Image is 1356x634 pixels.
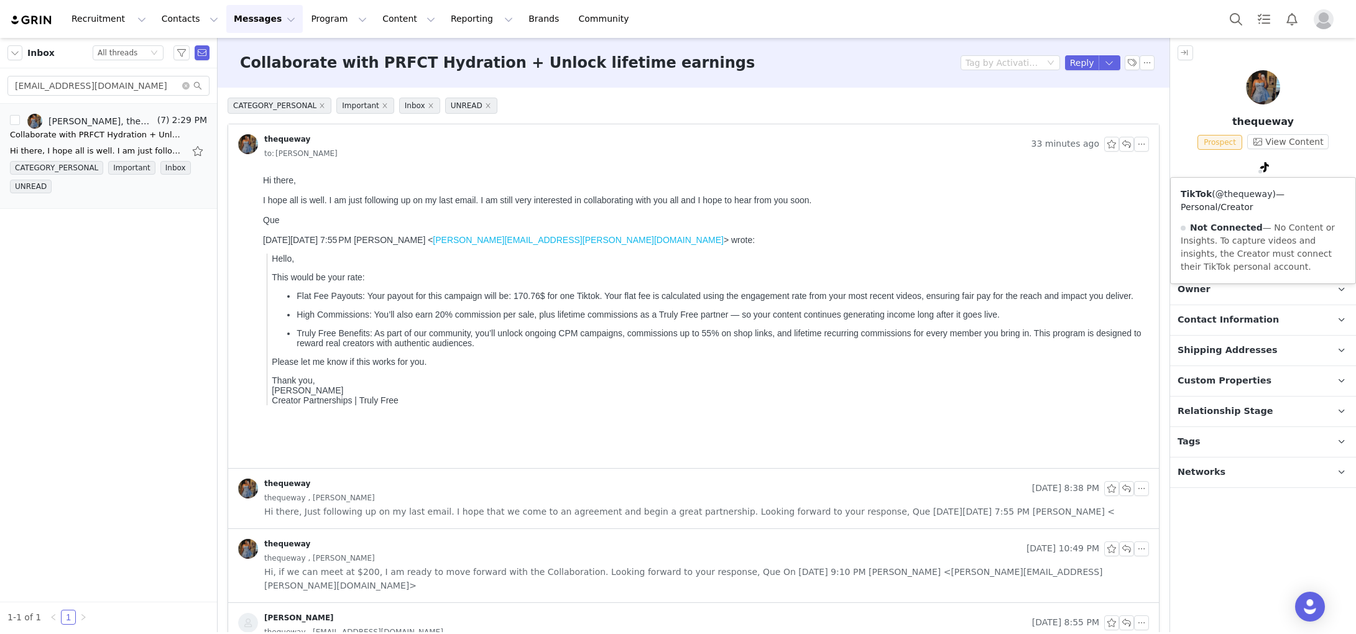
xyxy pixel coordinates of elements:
[445,98,497,114] span: UNREAD
[238,613,334,633] a: [PERSON_NAME]
[39,121,886,131] p: Flat Fee Payouts: Your payout for this campaign will be: 170.76$ for one Tiktok. Your flat fee is...
[1032,481,1099,496] span: [DATE] 8:38 PM
[264,551,375,565] span: thequeway , [PERSON_NAME]
[1032,615,1099,630] span: [DATE] 8:55 PM
[228,98,331,114] span: CATEGORY_PERSONAL
[399,98,440,114] span: Inbox
[1178,466,1225,479] span: Networks
[238,479,258,498] img: 3997a369-17ca-4869-b138-56b09dd149b3.jpg
[240,52,755,74] h3: Collaborate with PRFCT Hydration + Unlock lifetime earnings
[264,613,334,623] div: [PERSON_NAME]
[238,479,310,498] a: thequeway
[10,14,53,26] img: grin logo
[98,46,137,60] div: All threads
[10,180,52,193] span: UNREAD
[182,82,190,90] i: icon: close-circle
[62,610,75,624] a: 1
[319,103,325,109] i: icon: close
[1222,5,1250,33] button: Search
[154,5,226,33] button: Contacts
[39,139,886,149] p: High Commissions: You’ll also earn 20% commission per sale, plus lifetime commissions as a Truly ...
[1278,5,1306,33] button: Notifications
[1047,59,1054,68] i: icon: down
[238,134,258,154] img: 3997a369-17ca-4869-b138-56b09dd149b3.jpg
[1178,374,1271,388] span: Custom Properties
[1178,283,1211,296] span: Owner
[46,610,61,625] li: Previous Page
[238,539,258,559] img: 3997a369-17ca-4869-b138-56b09dd149b3.jpg
[64,5,154,33] button: Recruitment
[155,114,170,127] span: (7)
[5,45,886,55] div: Que
[1215,189,1273,199] a: @thequeway
[150,49,158,58] i: icon: down
[1314,9,1334,29] img: placeholder-profile.jpg
[228,469,1159,528] div: thequeway [DATE] 8:38 PMthequeway , [PERSON_NAME] Hi there, Just following up on my last email. I...
[382,103,388,109] i: icon: close
[7,610,41,625] li: 1-1 of 1
[238,539,310,559] a: thequeway
[1197,135,1242,150] span: Prospect
[14,205,886,235] p: Thank you, [PERSON_NAME] Creator Partnerships | Truly Free
[10,145,184,157] div: Hi there, I hope all is well. I am just following up on my last email. I am still very interested...
[1178,435,1201,449] span: Tags
[1247,134,1329,149] button: View Content
[10,129,184,141] div: Collaborate with PRFCT Hydration + Unlock lifetime earnings
[14,186,886,196] p: Please let me know if this works for you.
[5,25,886,35] div: I hope all is well. I am just following up on my last email. I am still very interested in collab...
[195,45,210,60] span: Send Email
[80,613,87,621] i: icon: right
[39,158,886,178] p: Truly Free Benefits: As part of our community, you’ll unlock ongoing CPM campaigns, commissions u...
[264,491,375,505] span: thequeway , [PERSON_NAME]
[264,565,1149,592] span: Hi, if we can meet at $200, I am ready to move forward with the Collaboration. Looking forward to...
[1031,137,1099,152] span: 33 minutes ago
[1246,70,1280,104] img: thequeway
[1295,592,1325,622] div: Open Intercom Messenger
[14,102,886,112] p: This would be your rate:
[264,479,310,489] div: thequeway
[50,613,57,621] i: icon: left
[48,116,155,126] div: [PERSON_NAME], thequeway
[10,161,103,175] span: CATEGORY_PERSONAL
[1026,541,1099,556] span: [DATE] 10:49 PM
[303,5,374,33] button: Program
[1306,9,1346,29] button: Profile
[175,65,466,75] a: [PERSON_NAME][EMAIL_ADDRESS][PERSON_NAME][DOMAIN_NAME]
[1181,189,1212,199] strong: TikTok
[1178,313,1279,327] span: Contact Information
[1170,114,1356,129] p: thequeway
[27,47,55,60] span: Inbox
[160,161,191,175] span: Inbox
[108,161,155,175] span: Important
[14,83,886,93] p: Hello,
[193,81,202,90] i: icon: search
[76,610,91,625] li: Next Page
[521,5,570,33] a: Brands
[443,5,520,33] button: Reporting
[226,5,303,33] button: Messages
[27,114,155,129] a: [PERSON_NAME], thequeway
[228,529,1159,602] div: thequeway [DATE] 10:49 PMthequeway , [PERSON_NAME] Hi, if we can meet at $200, I am ready to move...
[264,539,310,549] div: thequeway
[375,5,443,33] button: Content
[1065,55,1099,70] button: Reply
[1250,5,1278,33] a: Tasks
[27,114,42,129] img: 3997a369-17ca-4869-b138-56b09dd149b3.jpg
[7,76,210,96] input: Search mail
[228,124,1159,170] div: thequeway 33 minutes agoto:[PERSON_NAME]
[264,134,310,144] div: thequeway
[1178,405,1273,418] span: Relationship Stage
[485,103,491,109] i: icon: close
[264,505,1115,518] span: Hi there, Just following up on my last email. I hope that we come to an agreement and begin a gre...
[428,103,434,109] i: icon: close
[966,57,1039,69] div: Tag by Activation
[238,613,258,633] img: placeholder-contacts.jpeg
[5,65,886,75] div: [DATE][DATE] 7:55 PM [PERSON_NAME] < > wrote:
[571,5,642,33] a: Community
[1212,189,1276,199] span: ( )
[61,610,76,625] li: 1
[238,134,310,154] a: thequeway
[1190,223,1263,232] strong: Not Connected
[5,5,886,15] div: Hi there,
